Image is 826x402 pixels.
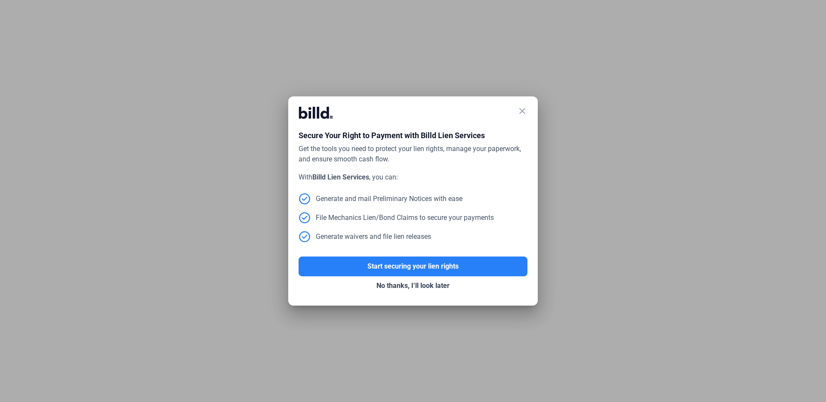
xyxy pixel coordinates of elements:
[299,231,431,243] div: Generate waivers and file lien releases
[299,130,527,144] div: Secure Your Right to Payment with Billd Lien Services
[312,173,369,181] strong: Billd Lien Services
[299,257,527,276] button: Start securing your lien rights
[299,276,527,295] button: No thanks, I’ll look later
[517,106,527,116] mat-icon: close
[299,172,527,182] div: With , you can:
[299,193,462,205] div: Generate and mail Preliminary Notices with ease
[299,144,527,164] div: Get the tools you need to protect your lien rights, manage your paperwork, and ensure smooth cash...
[299,212,494,224] div: File Mechanics Lien/Bond Claims to secure your payments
